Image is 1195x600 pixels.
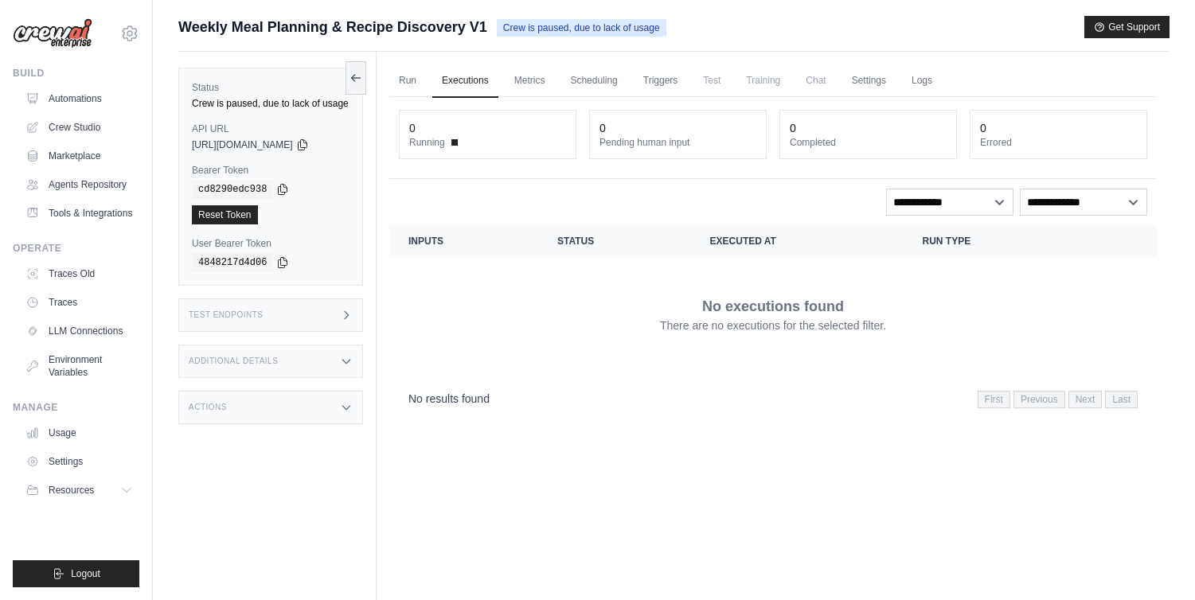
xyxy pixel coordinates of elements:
[192,138,293,151] span: [URL][DOMAIN_NAME]
[19,201,139,226] a: Tools & Integrations
[19,172,139,197] a: Agents Repository
[432,64,498,98] a: Executions
[189,356,278,366] h3: Additional Details
[1084,16,1170,38] button: Get Support
[189,310,264,320] h3: Test Endpoints
[19,347,139,385] a: Environment Variables
[978,391,1010,408] span: First
[902,64,942,98] a: Logs
[13,242,139,255] div: Operate
[538,225,691,257] th: Status
[389,64,426,98] a: Run
[842,64,896,98] a: Settings
[19,290,139,315] a: Traces
[19,86,139,111] a: Automations
[796,64,835,96] span: Chat is not available until the deployment is complete
[634,64,688,98] a: Triggers
[192,123,350,135] label: API URL
[505,64,555,98] a: Metrics
[13,18,92,49] img: Logo
[19,261,139,286] a: Traces Old
[192,253,273,272] code: 4848217d4d06
[790,120,796,136] div: 0
[409,120,416,136] div: 0
[1013,391,1065,408] span: Previous
[389,225,1157,419] section: Crew executions table
[978,391,1138,408] nav: Pagination
[389,378,1157,419] nav: Pagination
[49,484,94,497] span: Resources
[389,225,538,257] th: Inputs
[980,120,986,136] div: 0
[599,136,756,149] dt: Pending human input
[497,19,666,37] span: Crew is paused, due to lack of usage
[691,225,904,257] th: Executed at
[693,64,730,96] span: Test
[13,401,139,414] div: Manage
[71,567,100,580] span: Logout
[178,16,487,38] span: Weekly Meal Planning & Recipe Discovery V1
[19,420,139,446] a: Usage
[189,403,227,412] h3: Actions
[19,318,139,344] a: LLM Connections
[192,180,273,199] code: cd8290edc938
[192,237,350,250] label: User Bearer Token
[980,136,1137,149] dt: Errored
[192,81,350,94] label: Status
[599,120,606,136] div: 0
[192,164,350,177] label: Bearer Token
[560,64,627,98] a: Scheduling
[660,318,886,333] p: There are no executions for the selected filter.
[19,477,139,503] button: Resources
[13,67,139,80] div: Build
[19,115,139,140] a: Crew Studio
[19,143,139,169] a: Marketplace
[1068,391,1103,408] span: Next
[19,449,139,474] a: Settings
[192,97,350,110] div: Crew is paused, due to lack of usage
[790,136,947,149] dt: Completed
[1105,391,1138,408] span: Last
[736,64,790,96] span: Training is not available until the deployment is complete
[192,205,258,224] a: Reset Token
[408,391,490,407] p: No results found
[702,295,844,318] p: No executions found
[13,560,139,587] button: Logout
[904,225,1080,257] th: Run Type
[409,136,445,149] span: Running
